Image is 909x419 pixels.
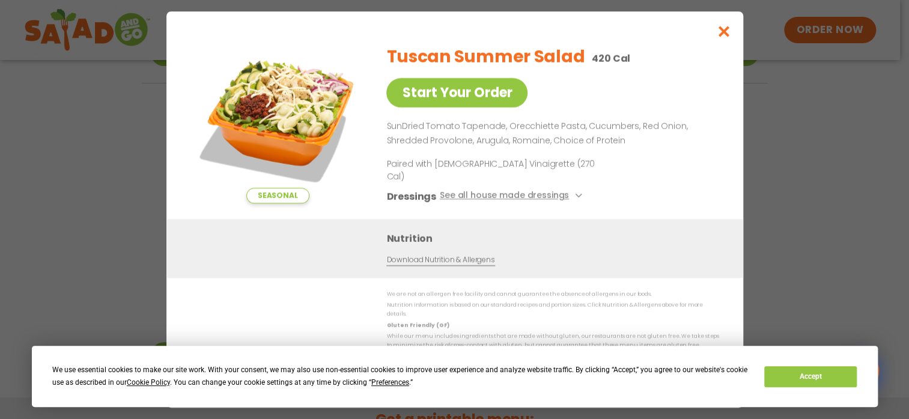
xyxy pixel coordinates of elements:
[246,188,309,203] span: Seasonal
[386,332,719,351] p: While our menu includes ingredients that are made without gluten, our restaurants are not gluten ...
[386,255,494,266] a: Download Nutrition & Allergens
[439,189,585,204] button: See all house made dressings
[193,35,362,203] img: Featured product photo for Tuscan Summer Salad
[52,364,750,389] div: We use essential cookies to make our site work. With your consent, we may also use non-essential ...
[764,366,857,387] button: Accept
[386,189,436,204] h3: Dressings
[32,346,878,407] div: Cookie Consent Prompt
[386,158,609,183] p: Paired with [DEMOGRAPHIC_DATA] Vinaigrette (270 Cal)
[704,11,743,52] button: Close modal
[371,378,409,387] span: Preferences
[386,290,719,299] p: We are not an allergen free facility and cannot guarantee the absence of allergens in our foods.
[386,119,714,148] p: SunDried Tomato Tapenade, Orecchiette Pasta, Cucumbers, Red Onion, Shredded Provolone, Arugula, R...
[386,44,585,70] h2: Tuscan Summer Salad
[386,78,527,107] a: Start Your Order
[592,51,630,66] p: 420 Cal
[127,378,170,387] span: Cookie Policy
[386,322,449,329] strong: Gluten Friendly (GF)
[386,231,725,246] h3: Nutrition
[386,301,719,319] p: Nutrition information is based on our standard recipes and portion sizes. Click Nutrition & Aller...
